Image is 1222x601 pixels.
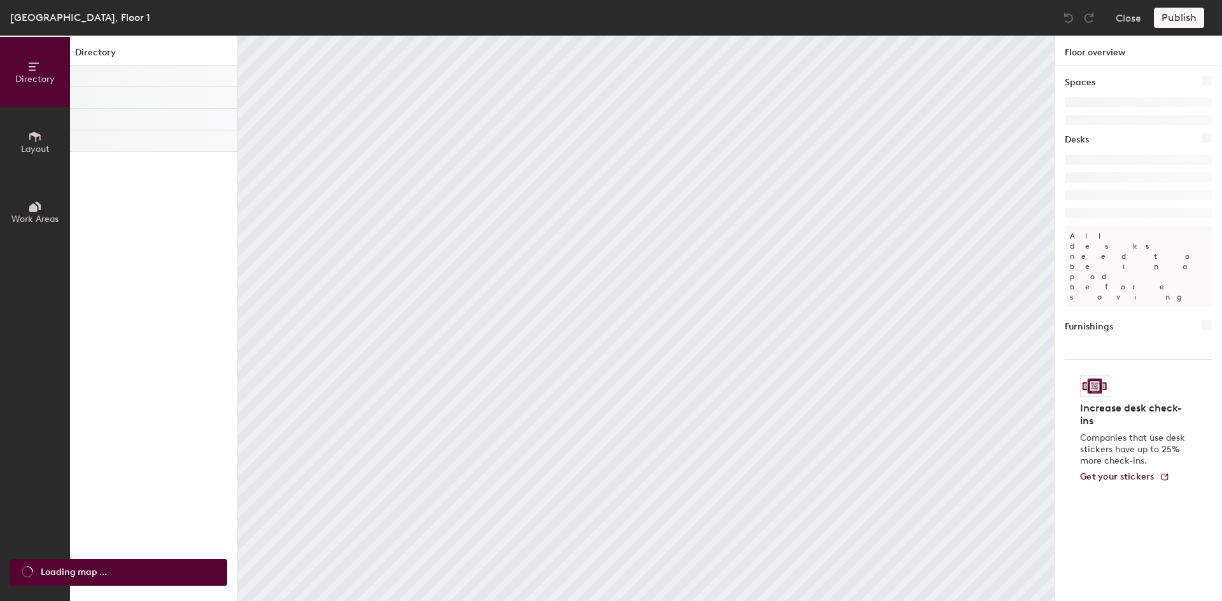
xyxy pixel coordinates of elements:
[10,10,150,25] div: [GEOGRAPHIC_DATA], Floor 1
[1062,11,1075,24] img: Undo
[1080,432,1189,467] p: Companies that use desk stickers have up to 25% more check-ins.
[1080,375,1109,397] img: Sticker logo
[1116,8,1141,28] button: Close
[1080,471,1155,482] span: Get your stickers
[1083,11,1095,24] img: Redo
[15,74,55,85] span: Directory
[11,214,59,225] span: Work Areas
[1065,76,1095,90] h1: Spaces
[1055,36,1222,66] h1: Floor overview
[1080,402,1189,427] h4: Increase desk check-ins
[238,36,1054,601] canvas: Map
[1065,226,1212,307] p: All desks need to be in a pod before saving
[70,46,237,66] h1: Directory
[1065,133,1089,147] h1: Desks
[1065,320,1113,334] h1: Furnishings
[41,565,107,579] span: Loading map ...
[21,144,50,155] span: Layout
[1080,472,1170,483] a: Get your stickers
